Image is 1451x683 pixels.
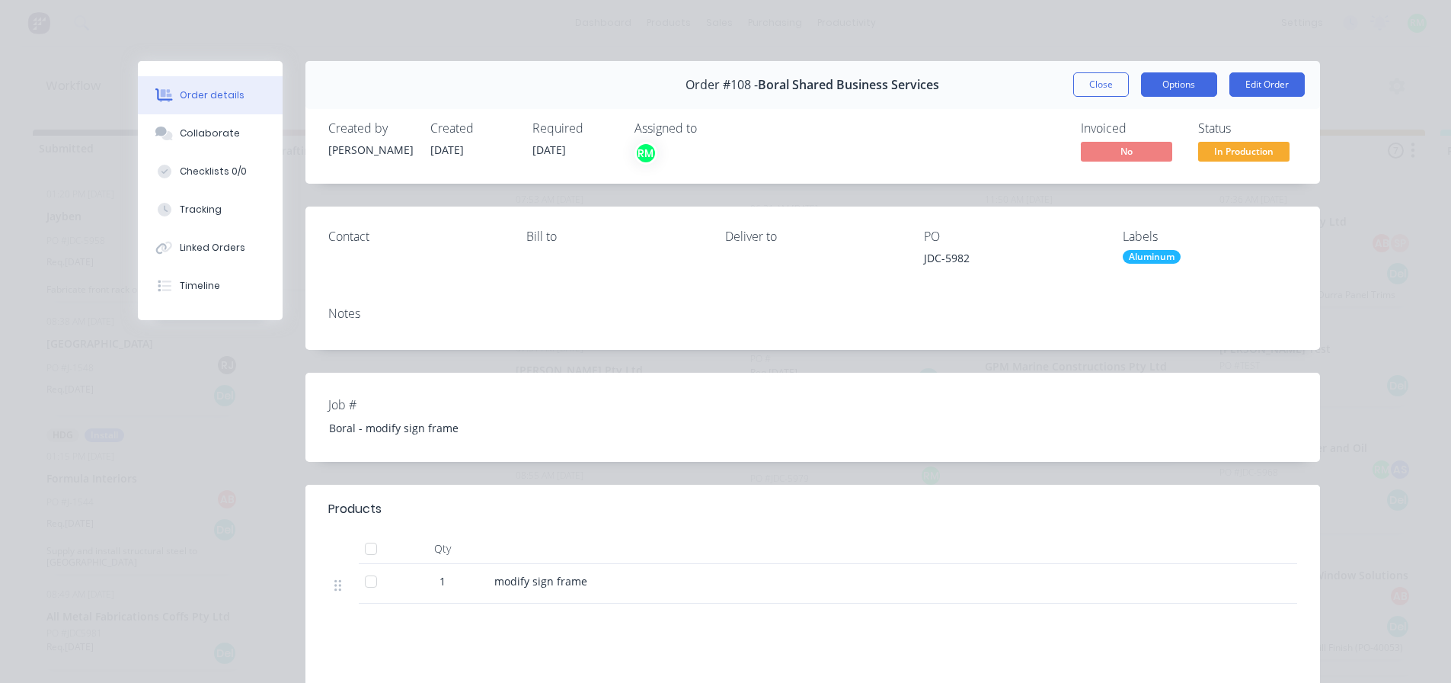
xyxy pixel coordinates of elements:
div: Contact [328,229,503,244]
button: Timeline [138,267,283,305]
div: Required [532,121,616,136]
div: Products [328,500,382,518]
div: JDC-5982 [924,250,1098,271]
div: Created [430,121,514,136]
div: Deliver to [725,229,900,244]
div: Invoiced [1081,121,1180,136]
div: Boral - modify sign frame [317,417,507,439]
div: PO [924,229,1098,244]
span: [DATE] [532,143,566,157]
label: Job # [328,396,519,414]
span: In Production [1198,142,1290,161]
div: Qty [397,534,488,564]
button: Options [1141,72,1217,97]
span: Order #108 - [686,78,758,92]
div: Aluminum [1123,250,1181,264]
div: Checklists 0/0 [180,165,247,178]
div: Timeline [180,279,220,293]
span: [DATE] [430,143,464,157]
div: Status [1198,121,1297,136]
div: Bill to [526,229,701,244]
span: 1 [439,573,446,589]
div: Created by [328,121,412,136]
div: Collaborate [180,127,240,140]
div: Notes [328,306,1297,321]
button: RM [634,142,657,165]
button: In Production [1198,142,1290,165]
div: Assigned to [634,121,787,136]
div: Linked Orders [180,241,245,255]
button: Checklists 0/0 [138,152,283,191]
div: [PERSON_NAME] [328,142,412,158]
span: modify sign frame [494,574,587,588]
button: Close [1073,72,1129,97]
button: Edit Order [1229,72,1305,97]
div: Tracking [180,203,222,216]
button: Linked Orders [138,229,283,267]
button: Order details [138,76,283,114]
span: Boral Shared Business Services [758,78,939,92]
div: Labels [1123,229,1297,244]
button: Tracking [138,191,283,229]
span: No [1081,142,1172,161]
div: Order details [180,88,244,102]
button: Collaborate [138,114,283,152]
